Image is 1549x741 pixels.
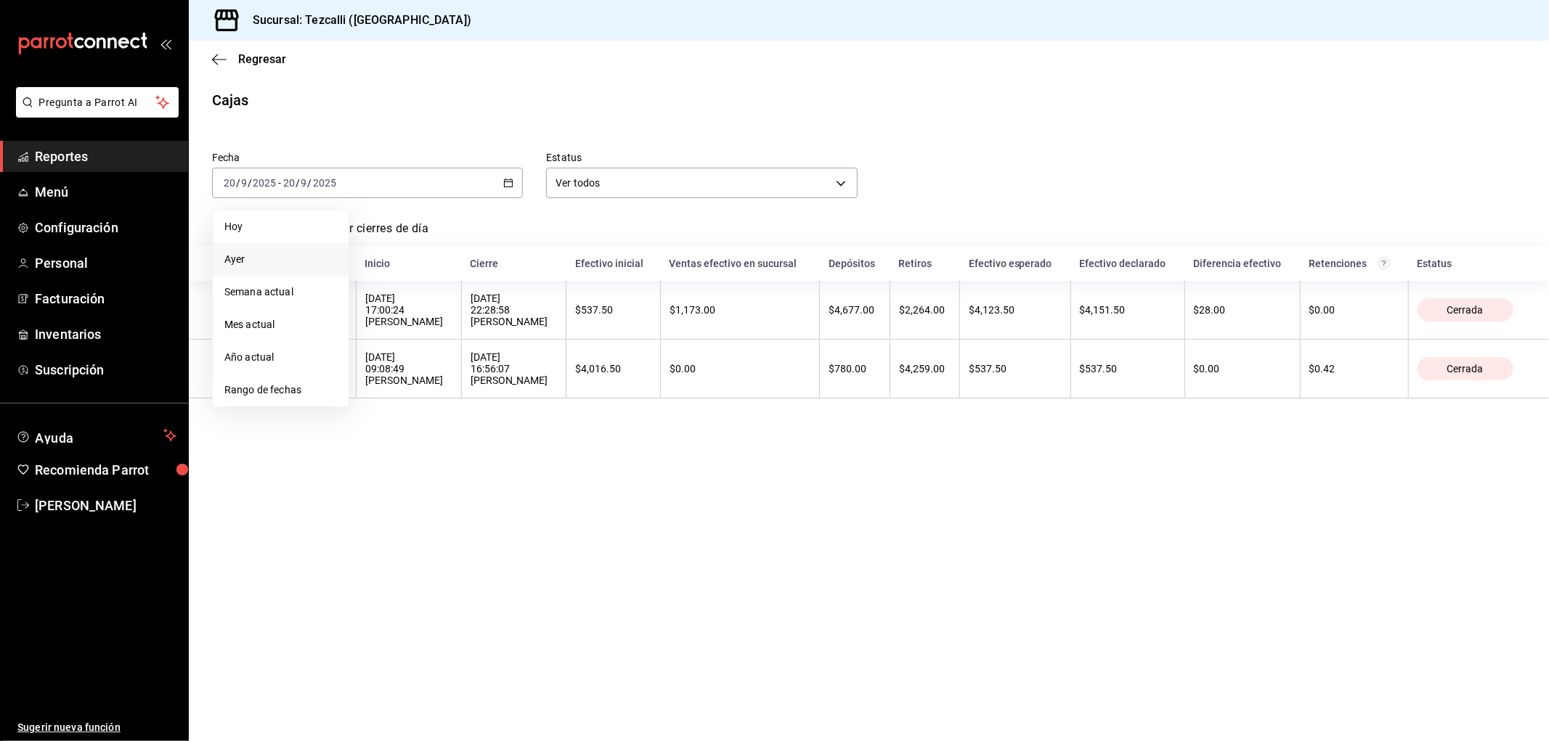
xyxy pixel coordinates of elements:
[224,284,337,300] span: Semana actual
[223,177,236,189] input: --
[160,38,171,49] button: open_drawer_menu
[969,363,1061,374] div: $537.50
[212,153,523,163] label: Fecha
[224,317,337,332] span: Mes actual
[296,177,300,189] span: /
[1309,258,1399,269] div: Retenciones
[1309,304,1399,316] div: $0.00
[1194,363,1291,374] div: $0.00
[39,95,156,110] span: Pregunta a Parrot AI
[35,324,176,344] span: Inventarios
[16,87,179,118] button: Pregunta a Parrot AI
[248,177,252,189] span: /
[301,177,308,189] input: --
[224,350,337,365] span: Año actual
[1442,363,1489,374] span: Cerrada
[238,52,286,66] span: Regresar
[224,219,337,234] span: Hoy
[670,363,810,374] div: $0.00
[308,177,312,189] span: /
[35,289,176,308] span: Facturación
[365,258,452,269] div: Inicio
[224,252,337,267] span: Ayer
[212,89,249,111] div: Cajas
[1442,304,1489,316] span: Cerrada
[1378,258,1390,269] svg: Total de retenciones de propinas registradas
[365,351,452,386] div: [DATE] 09:08:49 [PERSON_NAME]
[546,168,857,198] div: Ver todos
[1417,258,1526,269] div: Estatus
[1193,258,1291,269] div: Diferencia efectivo
[669,258,810,269] div: Ventas efectivo en sucursal
[899,363,951,374] div: $4,259.00
[241,12,471,29] h3: Sucursal: Tezcalli ([GEOGRAPHIC_DATA])
[1080,304,1176,316] div: $4,151.50
[1194,304,1291,316] div: $28.00
[829,258,882,269] div: Depósitos
[829,363,881,374] div: $780.00
[17,720,176,735] span: Sugerir nueva función
[899,304,951,316] div: $2,264.00
[1080,363,1176,374] div: $537.50
[35,218,176,237] span: Configuración
[35,182,176,202] span: Menú
[212,52,286,66] button: Regresar
[471,292,558,327] div: [DATE] 22:28:58 [PERSON_NAME]
[670,304,810,316] div: $1,173.00
[969,304,1061,316] div: $4,123.50
[1079,258,1176,269] div: Efectivo declarado
[969,258,1062,269] div: Efectivo esperado
[236,177,240,189] span: /
[35,460,176,480] span: Recomienda Parrot
[282,177,296,189] input: --
[35,147,176,166] span: Reportes
[35,496,176,515] span: [PERSON_NAME]
[1309,363,1399,374] div: $0.42
[336,221,428,246] a: Ver cierres de día
[470,258,558,269] div: Cierre
[829,304,881,316] div: $4,677.00
[575,363,651,374] div: $4,016.50
[35,253,176,273] span: Personal
[35,427,158,444] span: Ayuda
[252,177,277,189] input: ----
[35,360,176,380] span: Suscripción
[575,304,651,316] div: $537.50
[240,177,248,189] input: --
[546,153,857,163] label: Estatus
[10,105,179,120] a: Pregunta a Parrot AI
[898,258,951,269] div: Retiros
[312,177,337,189] input: ----
[365,292,452,327] div: [DATE] 17:00:24 [PERSON_NAME]
[575,258,651,269] div: Efectivo inicial
[224,382,337,398] span: Rango de fechas
[471,351,558,386] div: [DATE] 16:56:07 [PERSON_NAME]
[278,177,281,189] span: -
